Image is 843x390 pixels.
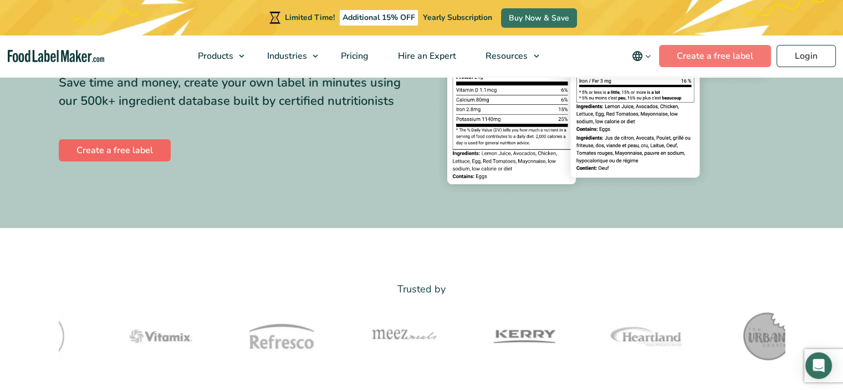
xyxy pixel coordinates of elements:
[501,8,577,28] a: Buy Now & Save
[659,45,771,67] a: Create a free label
[264,50,308,62] span: Industries
[340,10,418,26] span: Additional 15% OFF
[482,50,529,62] span: Resources
[59,139,171,161] a: Create a free label
[59,281,785,297] p: Trusted by
[776,45,836,67] a: Login
[183,36,250,77] a: Products
[253,36,324,77] a: Industries
[326,36,381,77] a: Pricing
[338,50,370,62] span: Pricing
[805,352,832,379] div: Open Intercom Messenger
[395,50,457,62] span: Hire an Expert
[59,74,413,110] div: Save time and money, create your own label in minutes using our 500k+ ingredient database built b...
[384,36,468,77] a: Hire an Expert
[471,36,544,77] a: Resources
[195,50,234,62] span: Products
[285,12,335,23] span: Limited Time!
[423,12,492,23] span: Yearly Subscription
